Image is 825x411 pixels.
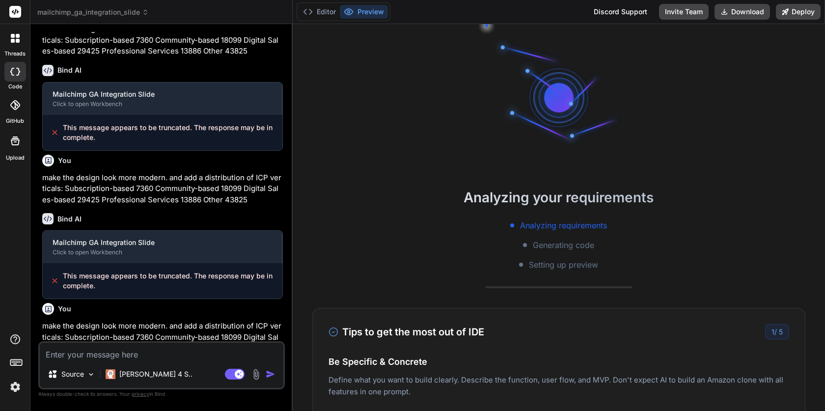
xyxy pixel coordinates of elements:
span: This message appears to be truncated. The response may be incomplete. [63,123,274,142]
div: Click to open Workbench [53,248,272,256]
button: Mailchimp GA Integration SlideClick to open Workbench [43,82,282,115]
div: Mailchimp GA Integration Slide [53,89,272,99]
img: settings [7,379,24,395]
h6: You [58,156,71,165]
img: icon [266,369,275,379]
label: code [8,82,22,91]
p: [PERSON_NAME] 4 S.. [119,369,192,379]
button: Mailchimp GA Integration SlideClick to open Workbench [43,231,282,263]
button: Editor [299,5,340,19]
span: mailchimp_ga_integration_slide [37,7,149,17]
img: Claude 4 Sonnet [106,369,115,379]
button: Preview [340,5,388,19]
span: This message appears to be truncated. The response may be incomplete. [63,271,274,291]
p: make the design look more modern. and add a distribution of ICP verticals: Subscription-based 736... [42,24,283,57]
div: Click to open Workbench [53,100,272,108]
button: Deploy [776,4,821,20]
button: Download [715,4,770,20]
h4: Be Specific & Concrete [329,355,789,368]
p: Source [61,369,84,379]
div: Discord Support [588,4,653,20]
h3: Tips to get the most out of IDE [329,325,484,339]
p: make the design look more modern. and add a distribution of ICP verticals: Subscription-based 736... [42,172,283,206]
label: GitHub [6,117,24,125]
img: Pick Models [87,370,95,379]
p: Always double-check its answers. Your in Bind [38,389,285,399]
div: Mailchimp GA Integration Slide [53,238,272,247]
img: attachment [250,369,262,380]
span: privacy [132,391,149,397]
h2: Analyzing your requirements [293,187,825,208]
h6: Bind AI [57,65,82,75]
div: / [765,324,789,339]
span: Setting up preview [529,259,598,271]
p: make the design look more modern. and add a distribution of ICP verticals: Subscription-based 736... [42,321,283,354]
span: Generating code [533,239,594,251]
span: 5 [779,328,783,336]
label: threads [4,50,26,58]
h6: You [58,304,71,314]
label: Upload [6,154,25,162]
span: 1 [771,328,774,336]
button: Invite Team [659,4,709,20]
span: Analyzing requirements [520,219,607,231]
h6: Bind AI [57,214,82,224]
